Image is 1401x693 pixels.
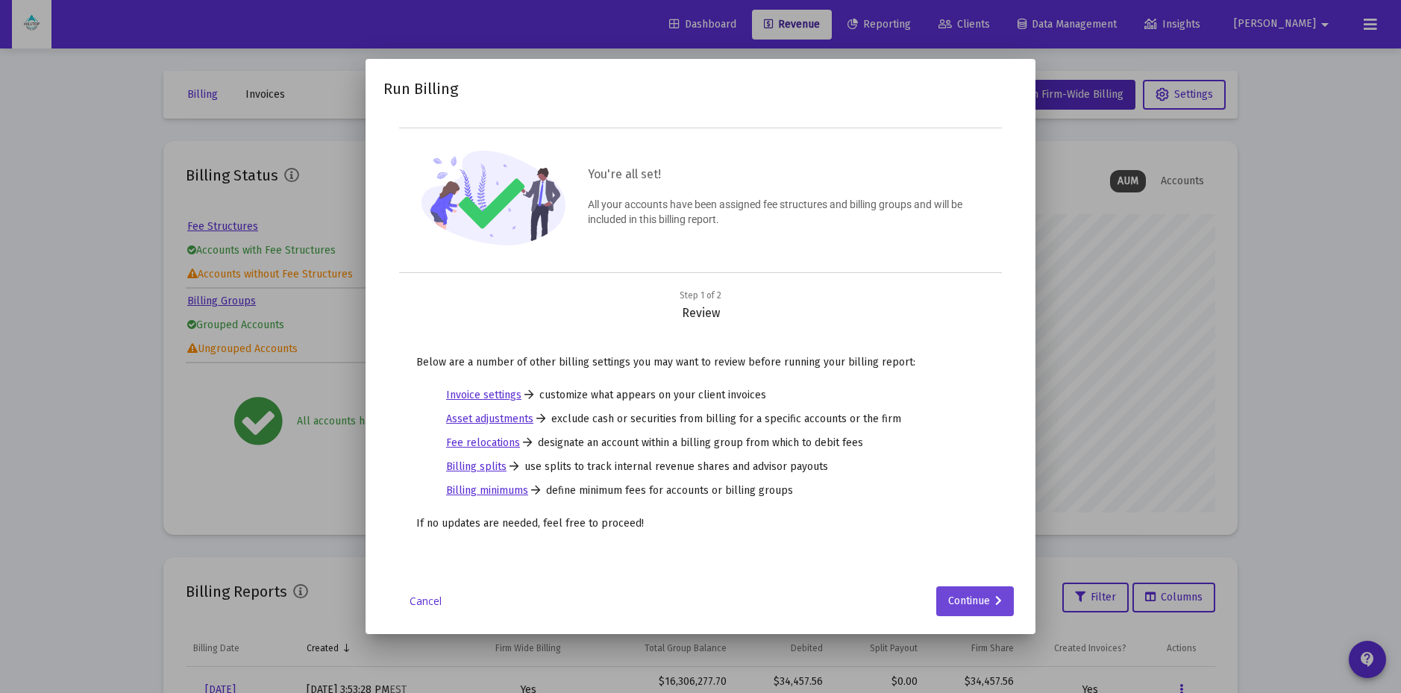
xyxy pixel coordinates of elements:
[588,164,980,185] h3: You're all set!
[446,483,955,498] li: define minimum fees for accounts or billing groups
[446,388,521,403] a: Invoice settings
[383,77,458,101] h2: Run Billing
[446,483,528,498] a: Billing minimums
[446,388,955,403] li: customize what appears on your client invoices
[421,151,565,245] img: confirmation
[680,288,721,303] div: Step 1 of 2
[588,197,980,227] p: All your accounts have been assigned fee structures and billing groups and will be included in th...
[936,586,1014,616] button: Continue
[401,288,1000,321] div: Review
[446,436,520,451] a: Fee relocations
[948,586,1002,616] div: Continue
[388,594,463,609] a: Cancel
[446,412,955,427] li: exclude cash or securities from billing for a specific accounts or the firm
[446,436,955,451] li: designate an account within a billing group from which to debit fees
[446,412,533,427] a: Asset adjustments
[416,355,985,370] p: Below are a number of other billing settings you may want to review before running your billing r...
[446,460,955,474] li: use splits to track internal revenue shares and advisor payouts
[416,516,985,531] p: If no updates are needed, feel free to proceed!
[446,460,507,474] a: Billing splits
